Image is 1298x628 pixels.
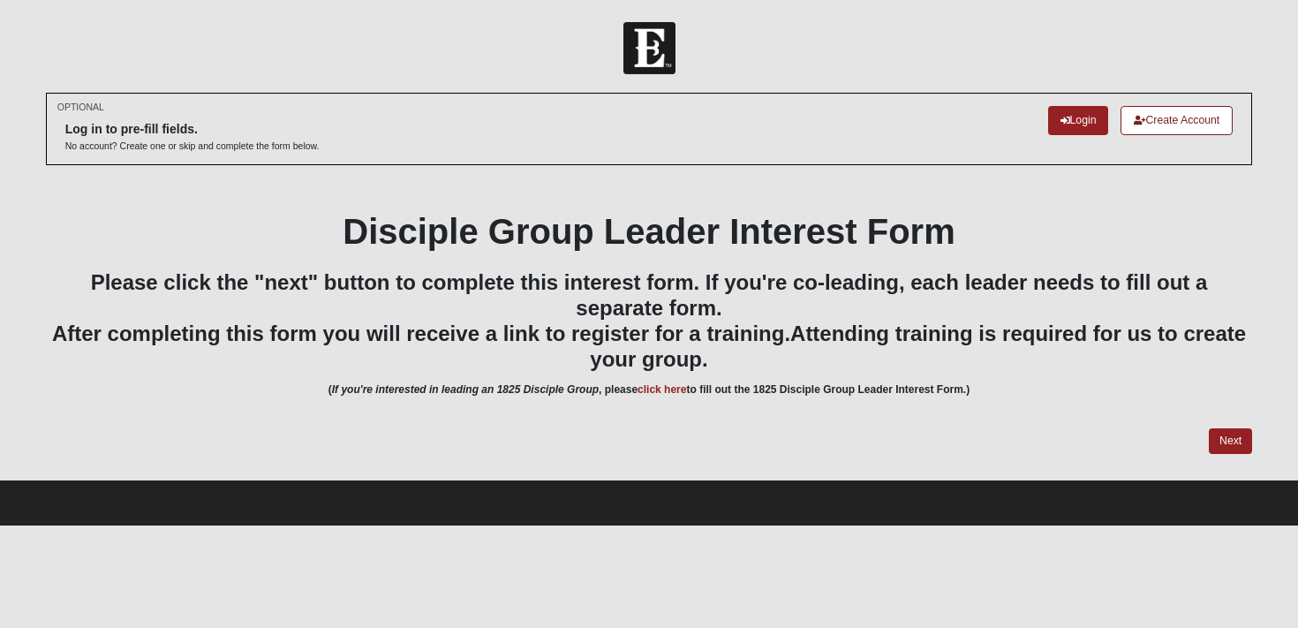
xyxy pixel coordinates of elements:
[46,270,1253,372] h3: Please click the "next" button to complete this interest form. If you're co-leading, each leader ...
[1121,106,1233,135] a: Create Account
[65,122,320,137] h6: Log in to pre-fill fields.
[623,22,675,74] img: Church of Eleven22 Logo
[638,383,686,396] a: click here
[1048,106,1109,135] a: Login
[46,383,1253,396] h6: ( , please to fill out the 1825 Disciple Group Leader Interest Form.)
[57,101,104,114] small: OPTIONAL
[343,212,955,251] b: Disciple Group Leader Interest Form
[590,322,1246,371] span: Attending training is required for us to create your group.
[1209,428,1252,454] a: Next
[332,383,599,396] i: If you're interested in leading an 1825 Disciple Group
[65,140,320,153] p: No account? Create one or skip and complete the form below.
